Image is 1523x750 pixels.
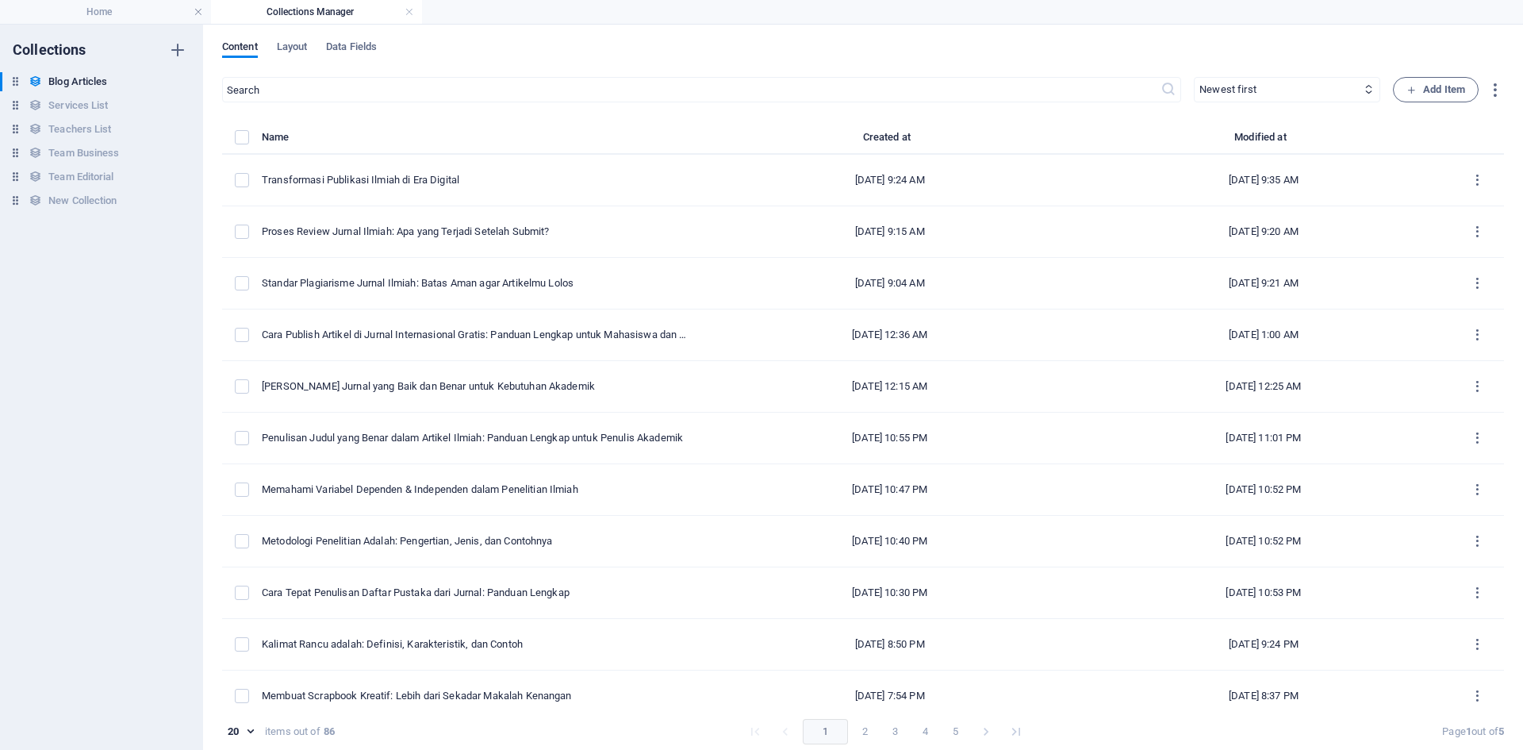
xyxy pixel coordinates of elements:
button: Go to next page [973,719,999,744]
div: [DATE] 10:40 PM [715,534,1064,548]
div: [DATE] 1:00 AM [1089,328,1437,342]
h6: Teachers List [48,120,111,139]
div: [DATE] 10:52 PM [1089,534,1437,548]
button: page 1 [803,719,848,744]
div: Standar Plagiarisme Jurnal Ilmiah: Batas Aman agar Artikelmu Lolos [262,276,690,290]
button: Go to last page [1003,719,1029,744]
div: [DATE] 12:36 AM [715,328,1064,342]
h6: Blog Articles [48,72,107,91]
div: [DATE] 7:54 PM [715,689,1064,703]
button: Add Item [1393,77,1479,102]
div: [DATE] 10:52 PM [1089,483,1437,497]
div: Transformasi Publikasi Ilmiah di Era Digital [262,173,690,187]
h6: Services List [48,96,108,115]
button: Go to page 2 [853,719,878,744]
strong: 86 [324,725,335,739]
strong: 1 [1466,725,1471,737]
span: Layout [277,37,308,60]
div: Penulisan Judul yang Benar dalam Artikel Ilmiah: Panduan Lengkap untuk Penulis Akademik [262,431,690,445]
th: Created at [703,128,1076,155]
h6: Collections [13,40,86,60]
div: [DATE] 9:04 AM [715,276,1064,290]
div: Memahami Variabel Dependen & Independen dalam Penelitian Ilmiah [262,483,690,497]
div: [DATE] 8:50 PM [715,637,1064,652]
div: [DATE] 10:47 PM [715,483,1064,497]
div: Metodologi Penelitian Adalah: Pengertian, Jenis, dan Contohnya [262,534,690,548]
div: Kalimat Rancu adalah: Definisi, Karakteristik, dan Contoh [262,637,690,652]
div: [DATE] 12:15 AM [715,379,1064,394]
strong: 5 [1498,725,1504,737]
div: items out of [265,725,320,739]
div: [DATE] 10:53 PM [1089,586,1437,600]
div: Cara Merangkum Jurnal yang Baik dan Benar untuk Kebutuhan Akademik [262,379,690,394]
th: Name [262,128,703,155]
div: Proses Review Jurnal Ilmiah: Apa yang Terjadi Setelah Submit? [262,225,690,239]
th: Modified at [1076,128,1450,155]
span: Data Fields [326,37,377,60]
h6: Team Editorial [48,167,113,187]
div: [DATE] 11:01 PM [1089,431,1437,445]
div: Page out of [1442,725,1504,739]
div: [DATE] 8:37 PM [1089,689,1437,703]
i: Create new collection [168,40,187,60]
div: [DATE] 9:21 AM [1089,276,1437,290]
div: [DATE] 10:30 PM [715,586,1064,600]
div: [DATE] 9:24 PM [1089,637,1437,652]
span: Add Item [1406,80,1465,99]
h4: Collections Manager [211,3,422,21]
h6: New Collection [48,191,117,210]
div: Cara Publish Artikel di Jurnal Internasional Gratis: Panduan Lengkap untuk Mahasiswa dan Peneliti [262,328,690,342]
button: Go to page 4 [913,719,938,744]
button: Go to page 5 [943,719,969,744]
div: Membuat Scrapbook Kreatif: Lebih dari Sekadar Makalah Kenangan [262,689,690,703]
nav: pagination navigation [740,719,1031,744]
div: [DATE] 12:25 AM [1089,379,1437,394]
button: Go to page 3 [883,719,908,744]
h6: Team Business [48,144,119,163]
div: 20 [222,725,259,739]
div: [DATE] 9:24 AM [715,173,1064,187]
div: [DATE] 10:55 PM [715,431,1064,445]
input: Search [222,77,1160,102]
div: [DATE] 9:15 AM [715,225,1064,239]
div: [DATE] 9:20 AM [1089,225,1437,239]
div: [DATE] 9:35 AM [1089,173,1437,187]
span: Content [222,37,258,60]
div: Cara Tepat Penulisan Daftar Pustaka dari Jurnal: Panduan Lengkap [262,586,690,600]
